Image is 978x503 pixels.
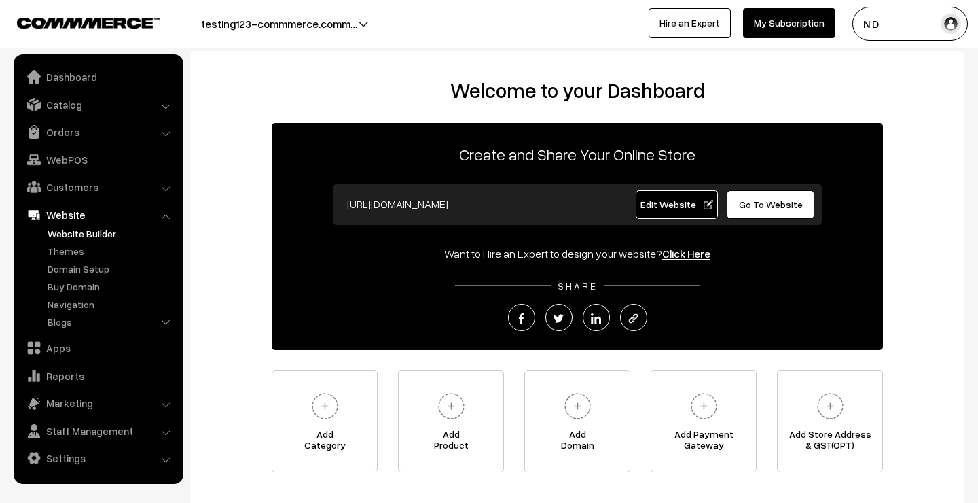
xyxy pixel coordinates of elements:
[525,429,630,456] span: Add Domain
[44,297,179,311] a: Navigation
[272,370,378,472] a: AddCategory
[17,175,179,199] a: Customers
[306,387,344,425] img: plus.svg
[17,391,179,415] a: Marketing
[204,78,951,103] h2: Welcome to your Dashboard
[852,7,968,41] button: N D
[44,226,179,241] a: Website Builder
[399,429,503,456] span: Add Product
[17,203,179,227] a: Website
[44,315,179,329] a: Blogs
[17,65,179,89] a: Dashboard
[272,245,883,262] div: Want to Hire an Expert to design your website?
[941,14,961,34] img: user
[17,336,179,360] a: Apps
[551,280,604,292] span: SHARE
[662,247,710,260] a: Click Here
[17,92,179,117] a: Catalog
[44,244,179,258] a: Themes
[272,429,377,456] span: Add Category
[778,429,882,456] span: Add Store Address & GST(OPT)
[685,387,723,425] img: plus.svg
[649,8,731,38] a: Hire an Expert
[17,14,136,30] a: COMMMERCE
[559,387,596,425] img: plus.svg
[153,7,405,41] button: testing123-commmerce.comm…
[743,8,835,38] a: My Subscription
[17,419,179,443] a: Staff Management
[739,198,803,210] span: Go To Website
[272,142,883,167] p: Create and Share Your Online Store
[44,262,179,276] a: Domain Setup
[651,370,757,472] a: Add PaymentGateway
[44,279,179,294] a: Buy Domain
[640,198,713,210] span: Edit Website
[812,387,849,425] img: plus.svg
[398,370,504,472] a: AddProduct
[17,148,179,172] a: WebPOS
[17,446,179,470] a: Settings
[17,18,160,28] img: COMMMERCE
[777,370,883,472] a: Add Store Address& GST(OPT)
[636,190,719,219] a: Edit Website
[524,370,630,472] a: AddDomain
[651,429,756,456] span: Add Payment Gateway
[433,387,470,425] img: plus.svg
[727,190,814,219] a: Go To Website
[17,120,179,144] a: Orders
[17,364,179,388] a: Reports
